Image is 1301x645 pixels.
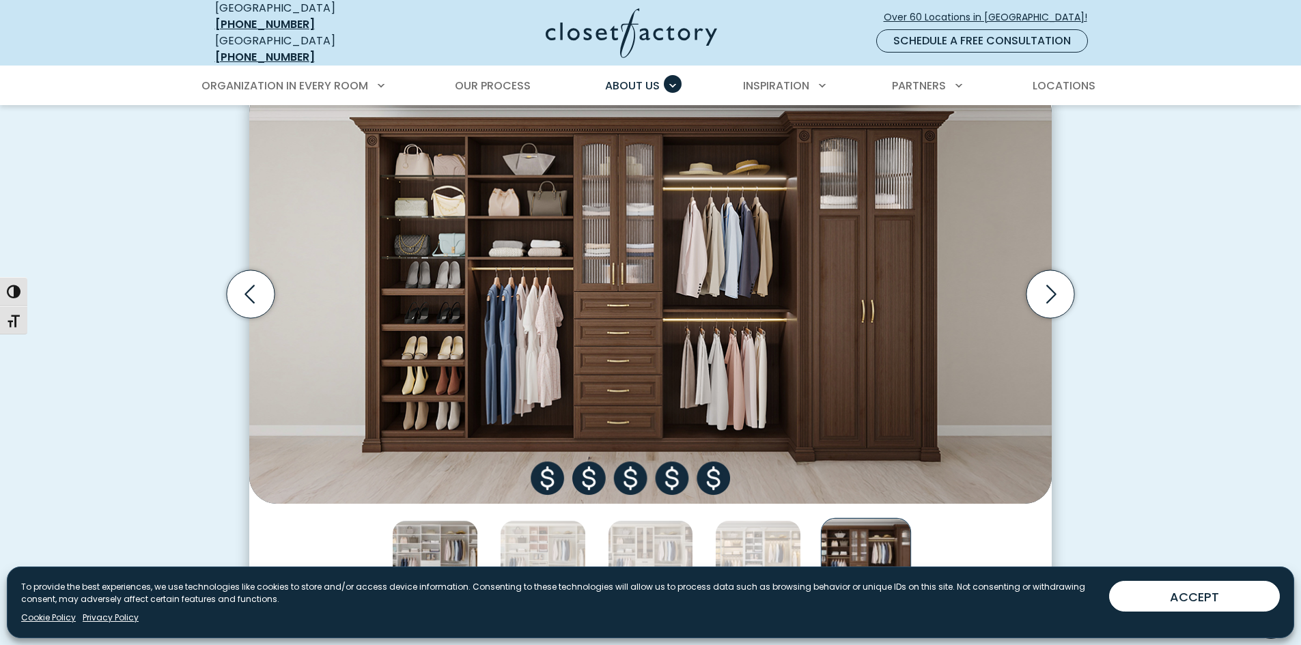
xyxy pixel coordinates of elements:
span: Partners [892,78,946,94]
a: Schedule a Free Consultation [876,29,1088,53]
nav: Primary Menu [192,67,1110,105]
a: [PHONE_NUMBER] [215,49,315,65]
button: ACCEPT [1109,581,1280,612]
a: Cookie Policy [21,612,76,624]
a: Privacy Policy [83,612,139,624]
img: Budget options at Closet Factory Tier 5 [821,517,911,607]
button: Previous slide [221,265,280,324]
a: [PHONE_NUMBER] [215,16,315,32]
img: Budget options at Closet Factory Tier 5 [249,85,1052,503]
img: Budget options at Closet Factory Tier 1 [392,520,478,606]
img: Closet Factory Logo [546,8,717,58]
span: About Us [605,78,660,94]
span: Inspiration [743,78,809,94]
span: Organization in Every Room [201,78,368,94]
span: Over 60 Locations in [GEOGRAPHIC_DATA]! [884,10,1098,25]
span: Locations [1033,78,1095,94]
img: Budget options at Closet Factory Tier 4 [715,520,801,606]
span: Our Process [455,78,531,94]
button: Next slide [1021,265,1080,324]
div: [GEOGRAPHIC_DATA] [215,33,413,66]
p: To provide the best experiences, we use technologies like cookies to store and/or access device i... [21,581,1098,605]
a: Over 60 Locations in [GEOGRAPHIC_DATA]! [883,5,1099,29]
img: Budget options at Closet Factory Tier 3 [608,520,694,606]
img: Budget options at Closet Factory Tier 2 [500,520,586,606]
